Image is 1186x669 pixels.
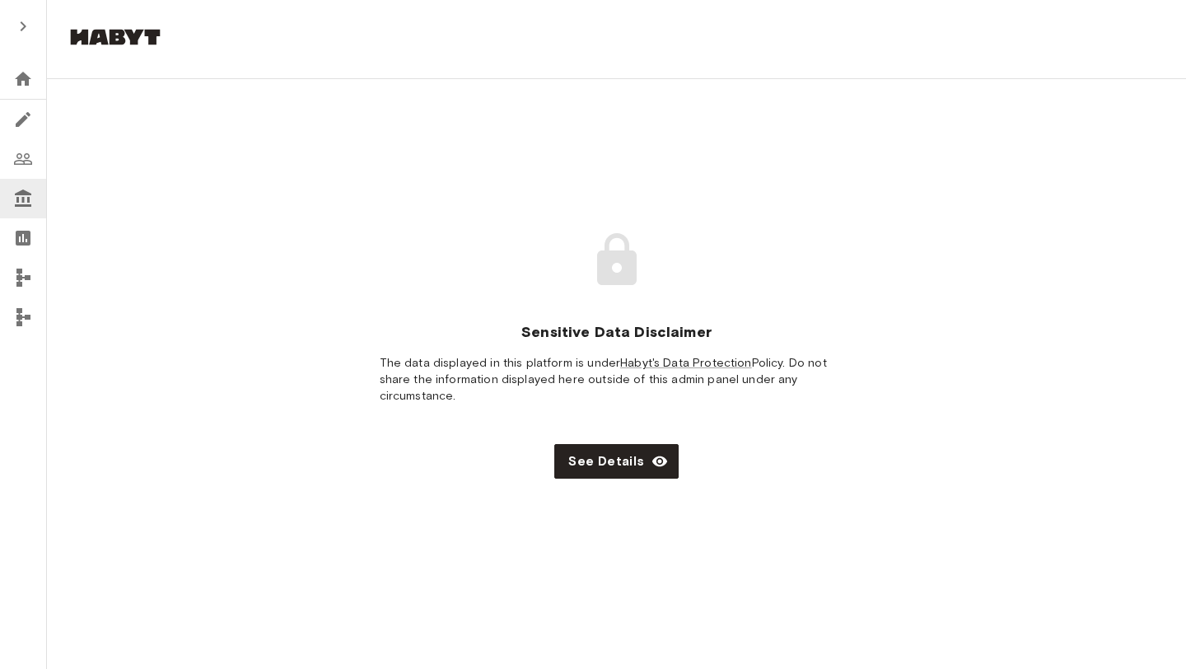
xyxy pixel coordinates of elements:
[66,29,165,45] img: Habyt
[554,444,678,479] button: See Details
[568,451,644,471] span: See Details
[620,356,751,370] a: Habyt's Data Protection
[380,355,854,405] span: The data displayed in this platform is under Policy. Do not share the information displayed here ...
[521,322,712,342] span: Sensitive Data Disclaimer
